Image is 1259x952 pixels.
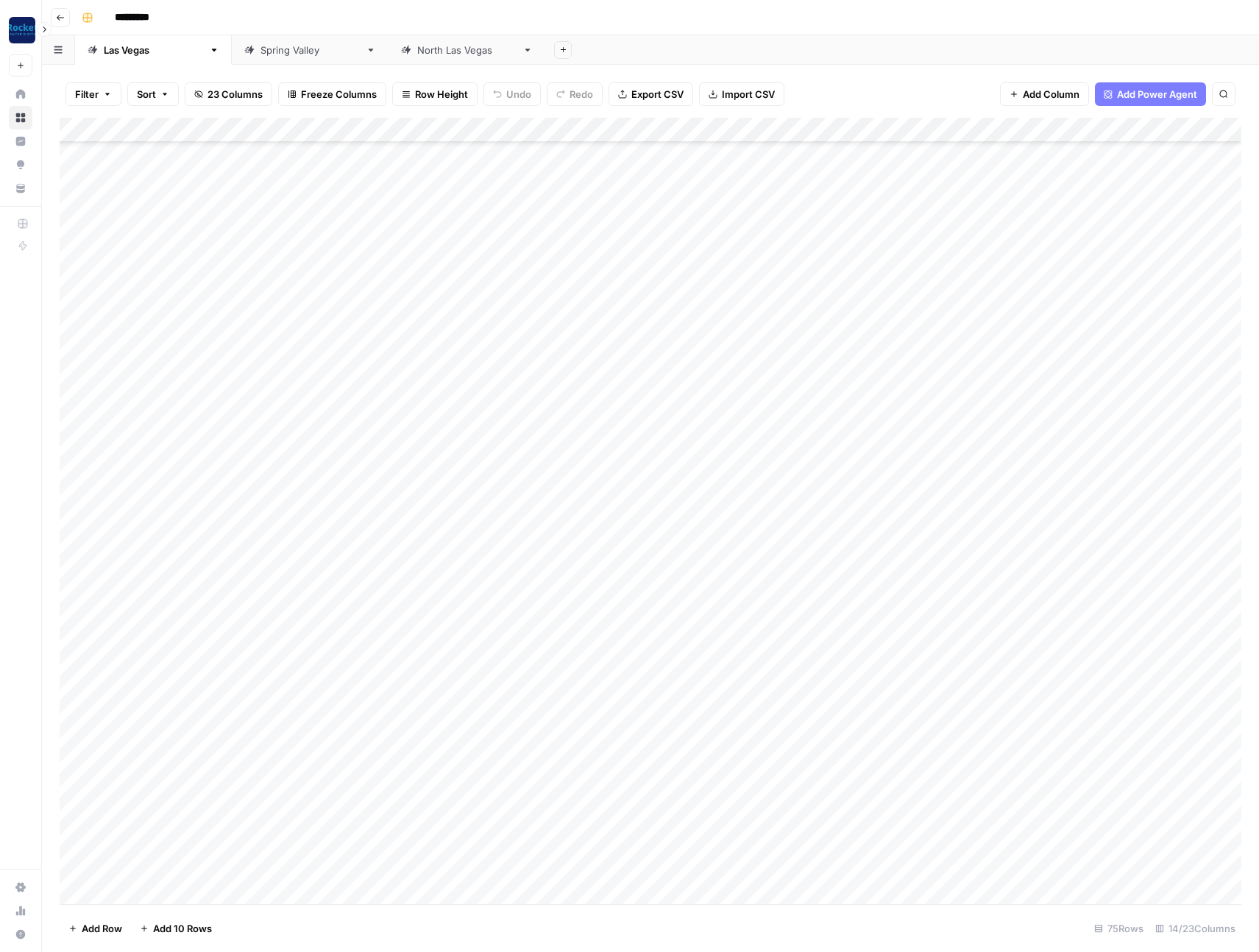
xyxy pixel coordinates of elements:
[699,82,784,106] button: Import CSV
[82,921,122,936] span: Add Row
[1000,82,1089,106] button: Add Column
[60,917,131,940] button: Add Row
[547,82,603,106] button: Redo
[185,82,272,106] button: 23 Columns
[104,43,203,57] div: [GEOGRAPHIC_DATA]
[9,875,32,899] a: Settings
[9,17,35,43] img: Rocket Pilots Logo
[1023,87,1079,102] span: Add Column
[570,87,593,102] span: Redo
[722,87,775,102] span: Import CSV
[301,87,377,102] span: Freeze Columns
[9,12,32,49] button: Workspace: Rocket Pilots
[260,43,360,57] div: [GEOGRAPHIC_DATA]
[153,921,212,936] span: Add 10 Rows
[389,35,545,65] a: [GEOGRAPHIC_DATA]
[75,35,232,65] a: [GEOGRAPHIC_DATA]
[131,917,221,940] button: Add 10 Rows
[9,129,32,153] a: Insights
[9,153,32,177] a: Opportunities
[392,82,478,106] button: Row Height
[609,82,693,106] button: Export CSV
[506,87,531,102] span: Undo
[1088,917,1149,940] div: 75 Rows
[1117,87,1197,102] span: Add Power Agent
[415,87,468,102] span: Row Height
[631,87,684,102] span: Export CSV
[137,87,156,102] span: Sort
[1095,82,1206,106] button: Add Power Agent
[1149,917,1241,940] div: 14/23 Columns
[208,87,263,102] span: 23 Columns
[127,82,179,106] button: Sort
[9,177,32,200] a: Your Data
[75,87,99,102] span: Filter
[417,43,517,57] div: [GEOGRAPHIC_DATA]
[65,82,121,106] button: Filter
[483,82,541,106] button: Undo
[9,82,32,106] a: Home
[9,923,32,946] button: Help + Support
[278,82,386,106] button: Freeze Columns
[9,899,32,923] a: Usage
[232,35,389,65] a: [GEOGRAPHIC_DATA]
[9,106,32,129] a: Browse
